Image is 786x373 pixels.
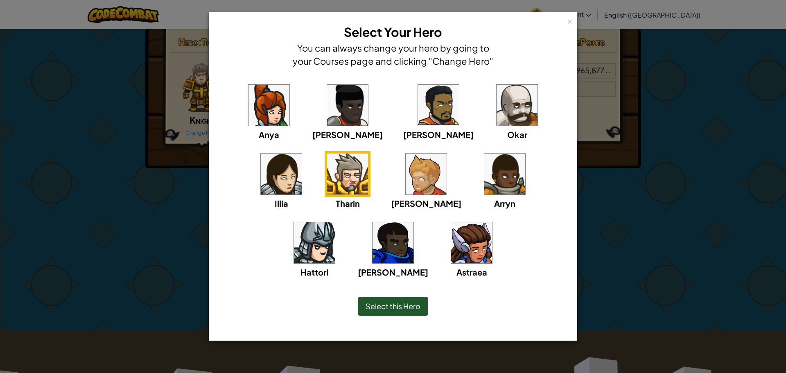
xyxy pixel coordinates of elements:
span: Hattori [300,267,328,277]
span: Select this Hero [366,301,420,311]
span: [PERSON_NAME] [358,267,428,277]
h4: You can always change your hero by going to your Courses page and clicking "Change Hero" [291,41,495,68]
img: portrait.png [294,222,335,263]
img: portrait.png [451,222,492,263]
span: [PERSON_NAME] [312,129,383,140]
div: × [567,16,573,25]
span: Astraea [456,267,487,277]
img: portrait.png [261,154,302,194]
span: Arryn [494,198,515,208]
span: Tharin [336,198,360,208]
img: portrait.png [373,222,413,263]
img: portrait.png [406,154,447,194]
h3: Select Your Hero [291,23,495,41]
span: [PERSON_NAME] [403,129,474,140]
span: Anya [259,129,279,140]
img: portrait.png [248,85,289,126]
span: [PERSON_NAME] [391,198,461,208]
img: portrait.png [418,85,459,126]
img: portrait.png [327,154,368,194]
img: portrait.png [497,85,538,126]
span: Illia [275,198,288,208]
img: portrait.png [327,85,368,126]
span: Okar [507,129,527,140]
img: portrait.png [484,154,525,194]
